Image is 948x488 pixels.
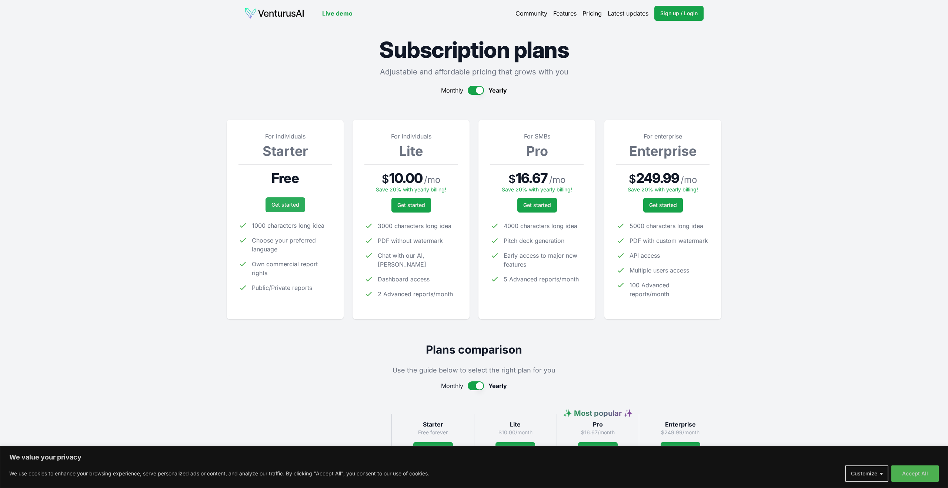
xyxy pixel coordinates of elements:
a: Get started [266,197,305,212]
a: Get started [517,198,557,213]
p: For individuals [364,132,458,141]
a: Get started [643,198,683,213]
a: Get started [578,442,618,457]
h3: Starter [398,420,468,429]
span: Chat with our AI, [PERSON_NAME] [378,251,458,269]
p: Adjustable and affordable pricing that grows with you [227,67,721,77]
span: Save 20% with yearly billing! [628,186,698,193]
a: Features [553,9,577,18]
a: Get started [391,198,431,213]
span: $ [382,172,389,185]
span: Own commercial report rights [252,260,332,277]
h3: Enterprise [645,420,715,429]
span: PDF without watermark [378,236,443,245]
span: ✨ Most popular ✨ [563,409,633,418]
span: Monthly [441,381,463,390]
span: 100 Advanced reports/month [630,281,710,298]
a: Live demo [322,9,353,18]
span: Pitch deck generation [504,236,564,245]
span: 1000 characters long idea [252,221,324,230]
p: $16.67/month [563,429,633,436]
span: $ [629,172,636,185]
a: Sign up / Login [654,6,704,21]
span: 249.99 [636,171,680,185]
span: 10.00 [389,171,423,185]
span: / mo [549,174,565,186]
span: 4000 characters long idea [504,221,577,230]
button: Accept All [891,465,939,482]
span: API access [630,251,660,260]
p: We use cookies to enhance your browsing experience, serve personalized ads or content, and analyz... [9,469,429,478]
p: $249.99/month [645,429,715,436]
span: 2 Advanced reports/month [378,290,453,298]
h3: Pro [563,420,633,429]
span: Sign up / Login [660,10,698,17]
h3: Lite [364,144,458,158]
h3: Pro [490,144,584,158]
span: Save 20% with yearly billing! [376,186,446,193]
span: Monthly [441,86,463,95]
span: 5000 characters long idea [630,221,703,230]
a: Community [515,9,547,18]
a: Get started [495,442,535,457]
span: Early access to major new features [504,251,584,269]
h2: Plans comparison [227,343,721,356]
span: Yearly [488,86,507,95]
span: Choose your preferred language [252,236,332,254]
h3: Lite [480,420,551,429]
span: 5 Advanced reports/month [504,275,579,284]
h1: Subscription plans [227,39,721,61]
p: For enterprise [616,132,710,141]
button: Customize [845,465,888,482]
p: We value your privacy [9,453,939,462]
p: Free forever [398,429,468,436]
span: Yearly [488,381,507,390]
a: Get started [413,442,453,457]
a: Latest updates [608,9,648,18]
span: / mo [681,174,697,186]
span: Dashboard access [378,275,430,284]
h3: Enterprise [616,144,710,158]
span: 16.67 [516,171,548,185]
p: For individuals [238,132,332,141]
span: $ [508,172,516,185]
p: For SMBs [490,132,584,141]
p: Use the guide below to select the right plan for you [227,365,721,375]
span: Public/Private reports [252,283,312,292]
span: Free [271,171,298,185]
h3: Starter [238,144,332,158]
p: $10.00/month [480,429,551,436]
img: logo [244,7,304,19]
span: 3000 characters long idea [378,221,451,230]
span: Save 20% with yearly billing! [502,186,572,193]
a: Get started [661,442,700,457]
span: PDF with custom watermark [630,236,708,245]
span: / mo [424,174,440,186]
span: Multiple users access [630,266,689,275]
a: Pricing [583,9,602,18]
